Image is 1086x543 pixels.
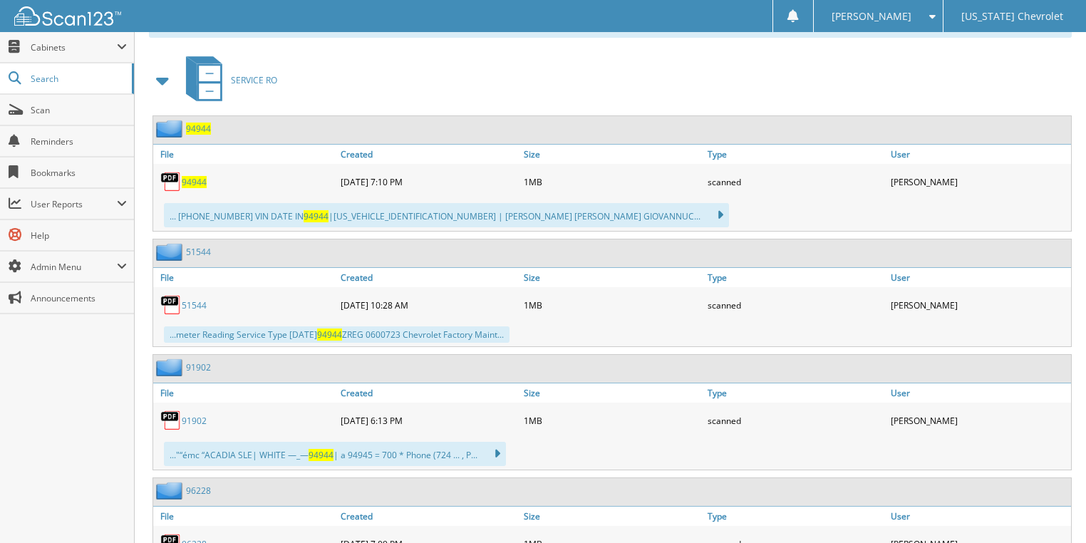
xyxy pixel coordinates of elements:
[704,145,888,164] a: Type
[182,299,207,311] a: 51544
[177,52,277,108] a: SERVICE RO
[832,12,911,21] span: [PERSON_NAME]
[887,145,1071,164] a: User
[887,406,1071,435] div: [PERSON_NAME]
[887,291,1071,319] div: [PERSON_NAME]
[156,243,186,261] img: folder2.png
[704,406,888,435] div: scanned
[337,145,521,164] a: Created
[164,442,506,466] div: ..."“émc “ACADIA SLE| WHITE —_— | a 94945 = 700 * Phone (724 ... , P...
[520,167,704,196] div: 1MB
[309,449,333,461] span: 94944
[156,482,186,500] img: folder2.png
[520,406,704,435] div: 1MB
[153,507,337,526] a: File
[231,74,277,86] span: SERVICE RO
[160,294,182,316] img: PDF.png
[31,292,127,304] span: Announcements
[153,383,337,403] a: File
[31,261,117,273] span: Admin Menu
[153,145,337,164] a: File
[31,41,117,53] span: Cabinets
[887,268,1071,287] a: User
[520,383,704,403] a: Size
[304,210,329,222] span: 94944
[887,167,1071,196] div: [PERSON_NAME]
[182,415,207,427] a: 91902
[337,406,521,435] div: [DATE] 6:13 PM
[156,120,186,138] img: folder2.png
[31,104,127,116] span: Scan
[520,291,704,319] div: 1MB
[337,507,521,526] a: Created
[961,12,1063,21] span: [US_STATE] Chevrolet
[317,329,342,341] span: 94944
[31,198,117,210] span: User Reports
[337,268,521,287] a: Created
[186,361,211,373] a: 91902
[887,507,1071,526] a: User
[31,229,127,242] span: Help
[164,326,510,343] div: ...meter Reading Service Type [DATE] ZREG 0600723 Chevrolet Factory Maint...
[153,268,337,287] a: File
[704,383,888,403] a: Type
[182,176,207,188] a: 94944
[520,507,704,526] a: Size
[14,6,121,26] img: scan123-logo-white.svg
[186,485,211,497] a: 96228
[704,291,888,319] div: scanned
[186,123,211,135] a: 94944
[31,167,127,179] span: Bookmarks
[337,291,521,319] div: [DATE] 10:28 AM
[156,358,186,376] img: folder2.png
[337,383,521,403] a: Created
[186,246,211,258] a: 51544
[31,73,125,85] span: Search
[164,203,729,227] div: ... [PHONE_NUMBER] VIN DATE IN |[US_VEHICLE_IDENTIFICATION_NUMBER] | [PERSON_NAME] [PERSON_NAME] ...
[704,507,888,526] a: Type
[704,268,888,287] a: Type
[337,167,521,196] div: [DATE] 7:10 PM
[160,171,182,192] img: PDF.png
[160,410,182,431] img: PDF.png
[520,145,704,164] a: Size
[704,167,888,196] div: scanned
[520,268,704,287] a: Size
[887,383,1071,403] a: User
[31,135,127,148] span: Reminders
